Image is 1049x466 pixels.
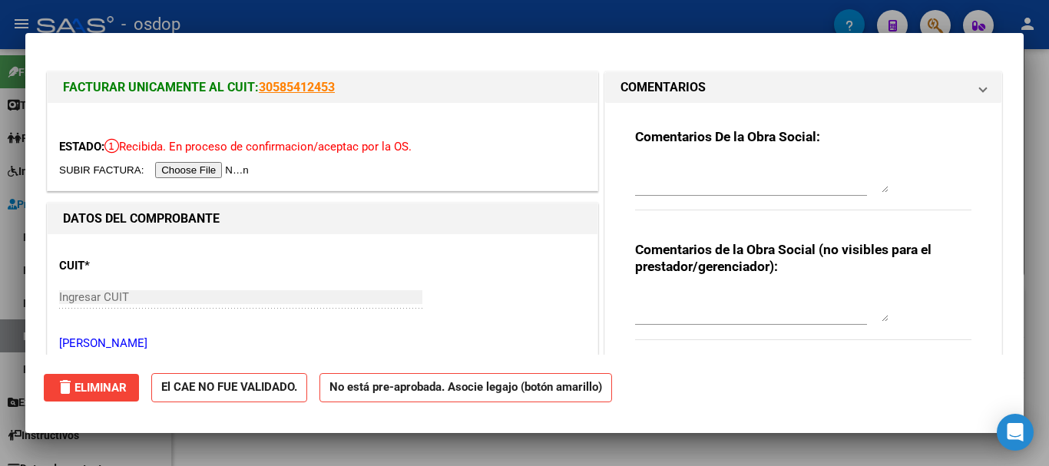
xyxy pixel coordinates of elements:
span: Eliminar [56,381,127,395]
span: Recibida. En proceso de confirmacion/aceptac por la OS. [104,140,412,154]
mat-expansion-panel-header: COMENTARIOS [605,72,1001,103]
a: 30585412453 [259,80,335,94]
div: COMENTARIOS [605,103,1001,381]
span: FACTURAR UNICAMENTE AL CUIT: [63,80,259,94]
strong: Comentarios de la Obra Social (no visibles para el prestador/gerenciador): [635,242,932,274]
span: ESTADO: [59,140,104,154]
strong: El CAE NO FUE VALIDADO. [151,373,307,403]
button: Eliminar [44,374,139,402]
strong: Comentarios De la Obra Social: [635,129,820,144]
strong: No está pre-aprobada. Asocie legajo (botón amarillo) [319,373,612,403]
p: [PERSON_NAME] [59,335,586,352]
strong: DATOS DEL COMPROBANTE [63,211,220,226]
mat-icon: delete [56,378,74,396]
h1: COMENTARIOS [620,78,706,97]
div: Open Intercom Messenger [997,414,1034,451]
p: CUIT [59,257,217,275]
